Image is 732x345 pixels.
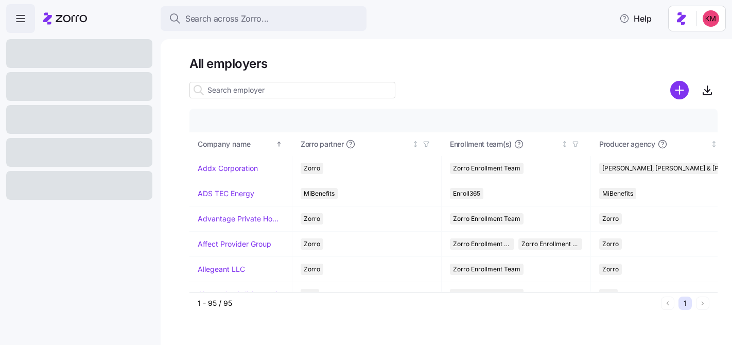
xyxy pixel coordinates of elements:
[304,188,335,199] span: MiBenefits
[198,239,271,249] a: Affect Provider Group
[292,132,442,156] th: Zorro partnerNot sorted
[304,264,320,275] span: Zorro
[189,82,395,98] input: Search employer
[453,238,511,250] span: Zorro Enrollment Team
[198,188,254,199] a: ADS TEC Energy
[453,188,480,199] span: Enroll365
[602,188,633,199] span: MiBenefits
[198,298,657,308] div: 1 - 95 / 95
[602,264,619,275] span: Zorro
[198,289,284,300] a: Always On Call Answering Service
[670,81,689,99] svg: add icon
[198,163,258,174] a: Addx Corporation
[561,141,568,148] div: Not sorted
[521,238,580,250] span: Zorro Enrollment Experts
[304,163,320,174] span: Zorro
[453,289,520,300] span: Zorro Enrollment Team
[453,264,520,275] span: Zorro Enrollment Team
[185,12,269,25] span: Search across Zorro...
[304,213,320,225] span: Zorro
[710,141,718,148] div: Not sorted
[611,8,660,29] button: Help
[661,297,674,310] button: Previous page
[301,139,343,149] span: Zorro partner
[412,141,419,148] div: Not sorted
[602,289,615,300] span: AJG
[275,141,283,148] div: Sorted ascending
[198,264,245,274] a: Allegeant LLC
[619,12,652,25] span: Help
[442,132,591,156] th: Enrollment team(s)Not sorted
[304,289,316,300] span: AJG
[602,213,619,225] span: Zorro
[453,163,520,174] span: Zorro Enrollment Team
[161,6,367,31] button: Search across Zorro...
[696,297,709,310] button: Next page
[304,238,320,250] span: Zorro
[678,297,692,310] button: 1
[450,139,512,149] span: Enrollment team(s)
[599,139,655,149] span: Producer agency
[198,214,284,224] a: Advantage Private Home Care
[453,213,520,225] span: Zorro Enrollment Team
[703,10,719,27] img: 8fbd33f679504da1795a6676107ffb9e
[198,139,274,150] div: Company name
[602,238,619,250] span: Zorro
[189,132,292,156] th: Company nameSorted ascending
[189,56,718,72] h1: All employers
